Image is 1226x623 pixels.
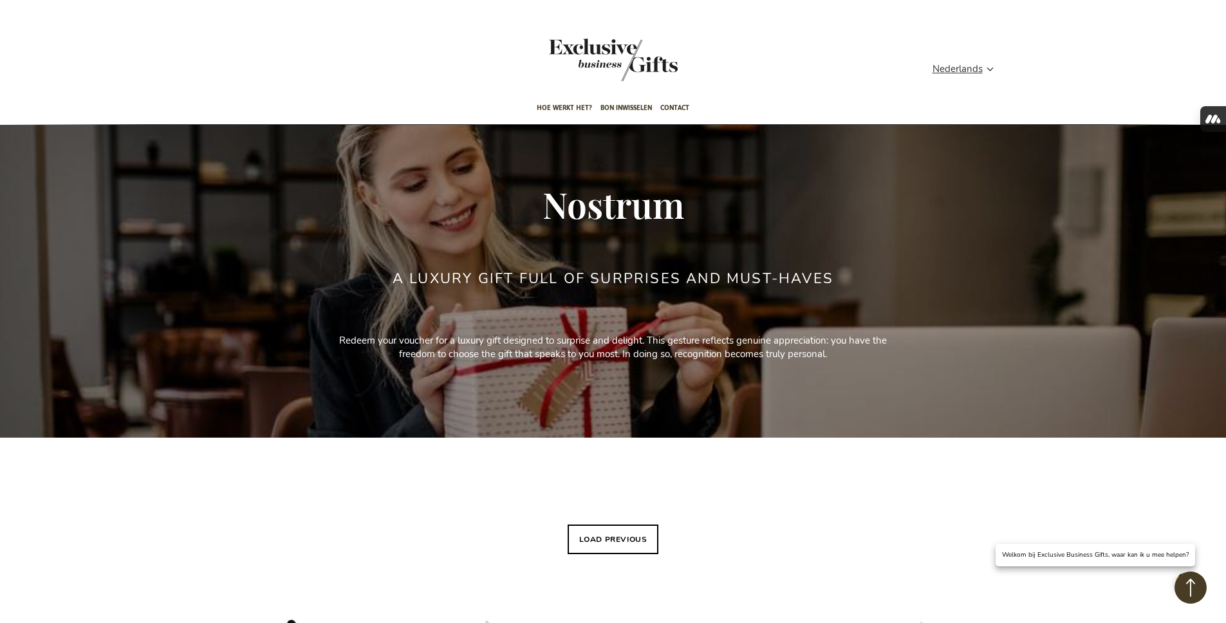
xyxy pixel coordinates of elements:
h2: a luxury gift full of surprises and must-haves [393,271,833,286]
p: Redeem your voucher for a luxury gift designed to surprise and delight. This gesture reflects gen... [324,334,903,362]
span: Nederlands [933,62,983,77]
div: Nederlands [933,62,1002,77]
span: Hoe werkt het? [537,93,592,123]
span: Bon inwisselen [600,93,652,123]
button: Load previous [568,525,659,554]
span: Contact [660,93,689,123]
span: Nostrum [543,180,684,228]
